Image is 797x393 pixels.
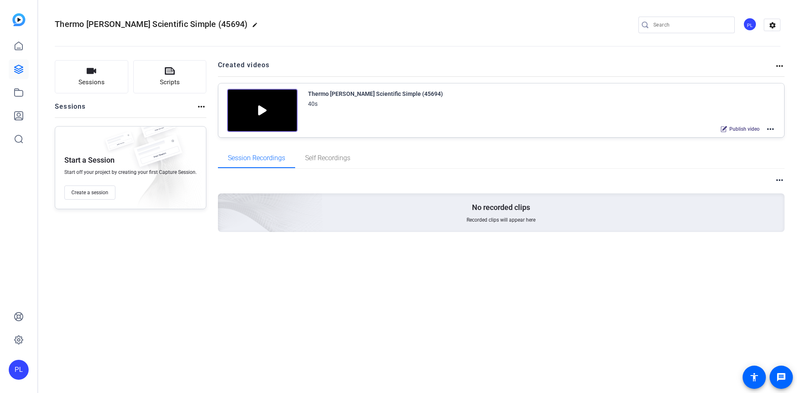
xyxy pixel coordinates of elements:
[64,169,197,176] span: Start off your project by creating your first Capture Session.
[252,22,262,32] mat-icon: edit
[127,135,189,176] img: fake-session.png
[653,20,728,30] input: Search
[308,99,318,109] div: 40s
[218,60,775,76] h2: Created videos
[743,17,757,31] div: PL
[227,89,298,132] img: Creator Project Thumbnail
[305,155,350,161] span: Self Recordings
[764,19,781,32] mat-icon: settings
[765,124,775,134] mat-icon: more_horiz
[775,175,785,185] mat-icon: more_horiz
[64,186,115,200] button: Create a session
[196,102,206,112] mat-icon: more_horiz
[749,372,759,382] mat-icon: accessibility
[472,203,530,212] p: No recorded clips
[775,61,785,71] mat-icon: more_horiz
[125,112,323,292] img: embarkstudio-empty-session.png
[121,124,202,213] img: embarkstudio-empty-session.png
[133,60,207,93] button: Scripts
[101,132,138,156] img: fake-session.png
[71,189,108,196] span: Create a session
[9,360,29,380] div: PL
[776,372,786,382] mat-icon: message
[78,78,105,87] span: Sessions
[228,155,285,161] span: Session Recordings
[467,217,535,223] span: Recorded clips will appear here
[743,17,758,32] ngx-avatar: Pattijo Lambert
[55,19,248,29] span: Thermo [PERSON_NAME] Scientific Simple (45694)
[12,13,25,26] img: blue-gradient.svg
[55,60,128,93] button: Sessions
[135,114,181,144] img: fake-session.png
[64,155,115,165] p: Start a Session
[729,126,760,132] span: Publish video
[55,102,86,117] h2: Sessions
[308,89,443,99] div: Thermo [PERSON_NAME] Scientific Simple (45694)
[160,78,180,87] span: Scripts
